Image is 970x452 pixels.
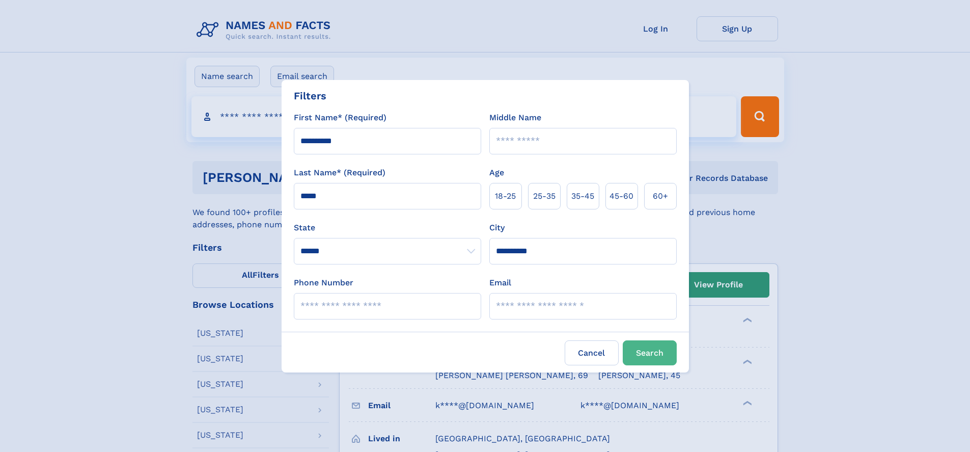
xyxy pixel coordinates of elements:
[533,190,556,202] span: 25‑35
[623,340,677,365] button: Search
[294,112,386,124] label: First Name* (Required)
[294,222,481,234] label: State
[653,190,668,202] span: 60+
[489,277,511,289] label: Email
[294,88,326,103] div: Filters
[495,190,516,202] span: 18‑25
[609,190,633,202] span: 45‑60
[294,167,385,179] label: Last Name* (Required)
[565,340,619,365] label: Cancel
[489,167,504,179] label: Age
[489,112,541,124] label: Middle Name
[571,190,594,202] span: 35‑45
[294,277,353,289] label: Phone Number
[489,222,505,234] label: City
